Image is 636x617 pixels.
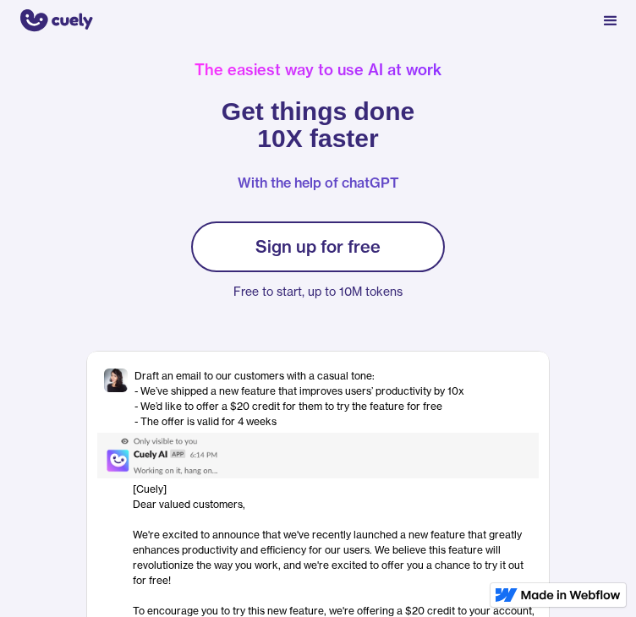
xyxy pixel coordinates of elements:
img: Made in Webflow [521,590,621,600]
p: Free to start, up to 10M tokens [191,281,445,303]
a: Sign up for free [191,221,445,272]
div: menu [594,4,628,38]
a: home [8,8,93,35]
div: The easiest way to use AI at work [195,63,441,78]
div: Sign up for free [255,237,381,257]
h1: Get things done 10X faster [222,98,414,152]
div: Draft an email to our customers with a casual tone: - We’ve shipped a new feature that improves u... [134,369,464,429]
p: With the help of chatGPT [238,169,399,196]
